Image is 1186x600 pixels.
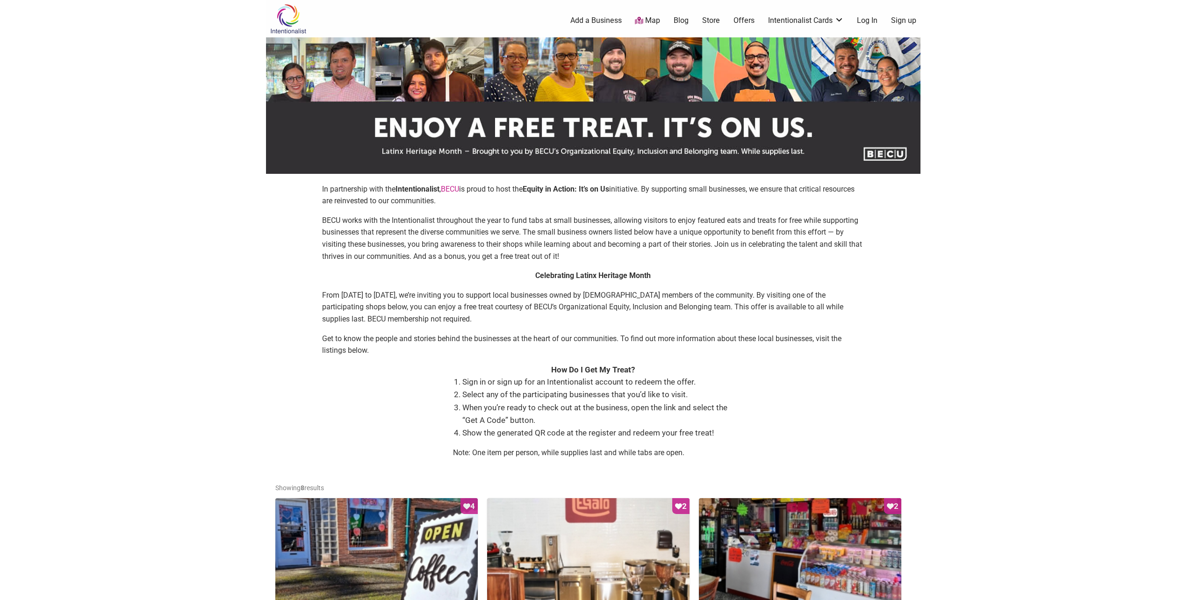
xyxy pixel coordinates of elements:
[453,447,733,459] p: Note: One item per person, while supplies last and while tabs are open.
[395,185,439,193] strong: Intentionalist
[570,15,622,26] a: Add a Business
[322,183,864,207] p: In partnership with the , is proud to host the initiative. By supporting small businesses, we ens...
[535,271,651,280] strong: Celebrating Latinx Heritage Month
[266,4,310,34] img: Intentionalist
[462,376,733,388] li: Sign in or sign up for an Intentionalist account to redeem the offer.
[301,484,304,492] b: 8
[322,333,864,357] p: Get to know the people and stories behind the businesses at the heart of our communities. To find...
[322,289,864,325] p: From [DATE] to [DATE], we’re inviting you to support local businesses owned by [DEMOGRAPHIC_DATA]...
[702,15,720,26] a: Store
[462,401,733,427] li: When you’re ready to check out at the business, open the link and select the “Get A Code” button.
[275,484,324,492] span: Showing results
[857,15,877,26] a: Log In
[462,427,733,439] li: Show the generated QR code at the register and redeem your free treat!
[674,15,689,26] a: Blog
[635,15,660,26] a: Map
[441,185,459,193] a: BECU
[891,15,916,26] a: Sign up
[551,365,635,374] strong: How Do I Get My Treat?
[266,37,920,174] img: sponsor logo
[733,15,755,26] a: Offers
[523,185,609,193] strong: Equity in Action: It’s on Us
[462,388,733,401] li: Select any of the participating businesses that you’d like to visit.
[322,214,864,262] p: BECU works with the Intentionalist throughout the year to fund tabs at small businesses, allowing...
[768,15,844,26] a: Intentionalist Cards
